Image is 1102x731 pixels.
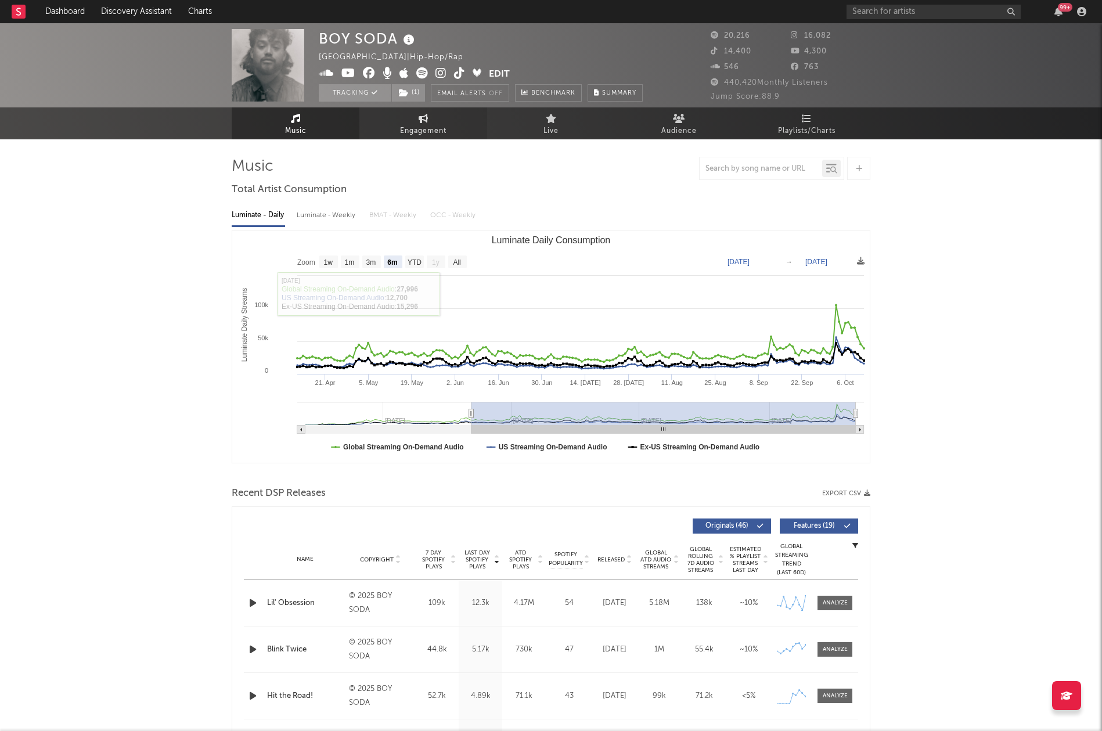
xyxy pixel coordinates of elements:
[791,379,813,386] text: 22. Sep
[488,379,509,386] text: 16. Jun
[531,379,552,386] text: 30. Jun
[387,258,397,267] text: 6m
[254,301,268,308] text: 100k
[349,636,412,664] div: © 2025 BOY SODA
[345,258,355,267] text: 1m
[505,549,536,570] span: ATD Spotify Plays
[640,549,672,570] span: Global ATD Audio Streams
[232,231,870,463] svg: Luminate Daily Consumption
[743,107,870,139] a: Playlists/Charts
[786,258,793,266] text: →
[462,644,499,656] div: 5.17k
[588,84,643,102] button: Summary
[505,690,543,702] div: 71.1k
[267,690,343,702] a: Hit the Road!
[693,518,771,534] button: Originals(46)
[408,258,422,267] text: YTD
[431,84,509,102] button: Email AlertsOff
[515,84,582,102] a: Benchmark
[704,379,726,386] text: 25. Aug
[319,29,417,48] div: BOY SODA
[267,644,343,656] a: Blink Twice
[847,5,1021,19] input: Search for artists
[822,490,870,497] button: Export CSV
[615,107,743,139] a: Audience
[787,523,841,530] span: Features ( 19 )
[613,379,644,386] text: 28. [DATE]
[640,597,679,609] div: 5.18M
[258,334,268,341] text: 50k
[711,48,751,55] span: 14,400
[392,84,425,102] button: (1)
[791,63,819,71] span: 763
[391,84,426,102] span: ( 1 )
[711,79,828,87] span: 440,420 Monthly Listeners
[492,235,611,245] text: Luminate Daily Consumption
[791,32,831,39] span: 16,082
[640,690,679,702] div: 99k
[319,84,391,102] button: Tracking
[343,443,464,451] text: Global Streaming On-Demand Audio
[418,549,449,570] span: 7 Day Spotify Plays
[661,124,697,138] span: Audience
[1058,3,1072,12] div: 99 +
[232,183,347,197] span: Total Artist Consumption
[489,91,503,97] em: Off
[349,682,412,710] div: © 2025 BOY SODA
[418,597,456,609] div: 109k
[570,379,601,386] text: 14. [DATE]
[505,597,543,609] div: 4.17M
[729,597,768,609] div: ~ 10 %
[232,487,326,500] span: Recent DSP Releases
[265,367,268,374] text: 0
[359,107,487,139] a: Engagement
[711,32,750,39] span: 20,216
[1054,7,1063,16] button: 99+
[232,107,359,139] a: Music
[267,597,343,609] a: Lil' Obsession
[700,164,822,174] input: Search by song name or URL
[285,124,307,138] span: Music
[232,206,285,225] div: Luminate - Daily
[418,690,456,702] div: 52.7k
[685,690,723,702] div: 71.2k
[595,690,634,702] div: [DATE]
[446,379,464,386] text: 2. Jun
[487,107,615,139] a: Live
[805,258,827,266] text: [DATE]
[780,518,858,534] button: Features(19)
[640,443,760,451] text: Ex-US Streaming On-Demand Audio
[531,87,575,100] span: Benchmark
[597,556,625,563] span: Released
[366,258,376,267] text: 3m
[661,379,683,386] text: 11. Aug
[315,379,336,386] text: 21. Apr
[349,589,412,617] div: © 2025 BOY SODA
[297,258,315,267] text: Zoom
[505,644,543,656] div: 730k
[729,644,768,656] div: ~ 10 %
[549,690,589,702] div: 43
[360,556,394,563] span: Copyright
[728,258,750,266] text: [DATE]
[324,258,333,267] text: 1w
[418,644,456,656] div: 44.8k
[729,690,768,702] div: <5%
[774,542,809,577] div: Global Streaming Trend (Last 60D)
[543,124,559,138] span: Live
[700,523,754,530] span: Originals ( 46 )
[462,690,499,702] div: 4.89k
[297,206,358,225] div: Luminate - Weekly
[791,48,827,55] span: 4,300
[640,644,679,656] div: 1M
[499,443,607,451] text: US Streaming On-Demand Audio
[453,258,460,267] text: All
[778,124,835,138] span: Playlists/Charts
[359,379,379,386] text: 5. May
[319,51,477,64] div: [GEOGRAPHIC_DATA] | Hip-Hop/Rap
[750,379,768,386] text: 8. Sep
[401,379,424,386] text: 19. May
[595,644,634,656] div: [DATE]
